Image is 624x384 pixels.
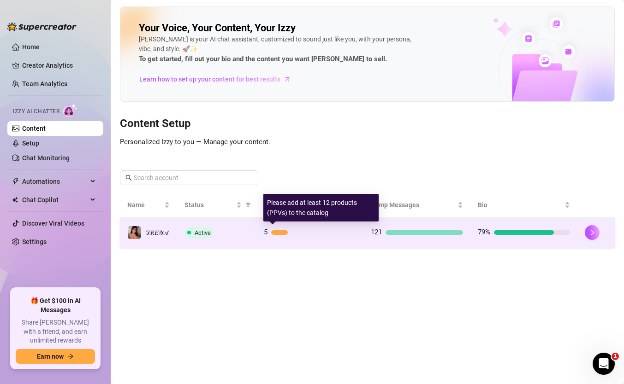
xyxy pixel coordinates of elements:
span: Bump Messages [371,200,456,210]
span: 5 [264,228,267,236]
img: 𝒟𝑅𝐸𝒴𝒜 [128,226,141,239]
a: Creator Analytics [22,58,96,73]
a: Home [22,43,40,51]
a: Settings [22,238,47,245]
span: arrow-right [67,353,74,360]
a: Setup [22,140,39,147]
span: 🎁 Get $100 in AI Messages [16,297,95,314]
th: Products [256,192,363,218]
th: Status [177,192,256,218]
a: Learn how to set up your content for best results [139,72,298,87]
span: filter [245,202,251,208]
span: Share [PERSON_NAME] with a friend, and earn unlimited rewards [16,318,95,345]
span: Izzy AI Chatter [13,107,59,116]
span: Earn now [37,353,64,360]
img: ai-chatter-content-library-cLFOSyPT.png [471,7,614,101]
h3: Content Setup [120,116,615,131]
span: 1 [612,353,619,360]
div: [PERSON_NAME] is your AI chat assistant, customized to sound just like you, with your persona, vi... [139,35,416,65]
span: search [125,175,132,181]
span: 𝒟𝑅𝐸𝒴𝒜 [145,229,168,236]
a: Content [22,125,46,132]
span: Bio [478,200,563,210]
span: Name [127,200,162,210]
h2: Your Voice, Your Content, Your Izzy [139,22,296,35]
span: Status [184,200,234,210]
th: Name [120,192,177,218]
img: Chat Copilot [12,197,18,203]
a: Chat Monitoring [22,154,70,162]
span: right [589,229,595,236]
a: Team Analytics [22,80,67,87]
img: AI Chatter [63,104,77,117]
span: Personalized Izzy to you — Manage your content. [120,138,270,146]
th: Bump Messages [363,192,470,218]
th: Bio [470,192,577,218]
span: thunderbolt [12,178,19,185]
button: right [585,225,600,240]
a: Discover Viral Videos [22,220,84,227]
img: logo-BBDzfeDw.svg [7,22,77,31]
span: arrow-right [283,75,292,84]
span: filter [244,198,253,212]
iframe: Intercom live chat [593,353,615,375]
span: 121 [371,228,382,236]
span: Chat Copilot [22,192,88,207]
input: Search account [134,173,245,183]
span: Learn how to set up your content for best results [139,74,280,84]
div: Please add at least 12 products (PPVs) to the catalog [263,194,379,221]
span: Automations [22,174,88,189]
strong: To get started, fill out your bio and the content you want [PERSON_NAME] to sell. [139,55,387,63]
span: 79% [478,228,490,236]
span: Active [195,229,211,236]
button: Earn nowarrow-right [16,349,95,364]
